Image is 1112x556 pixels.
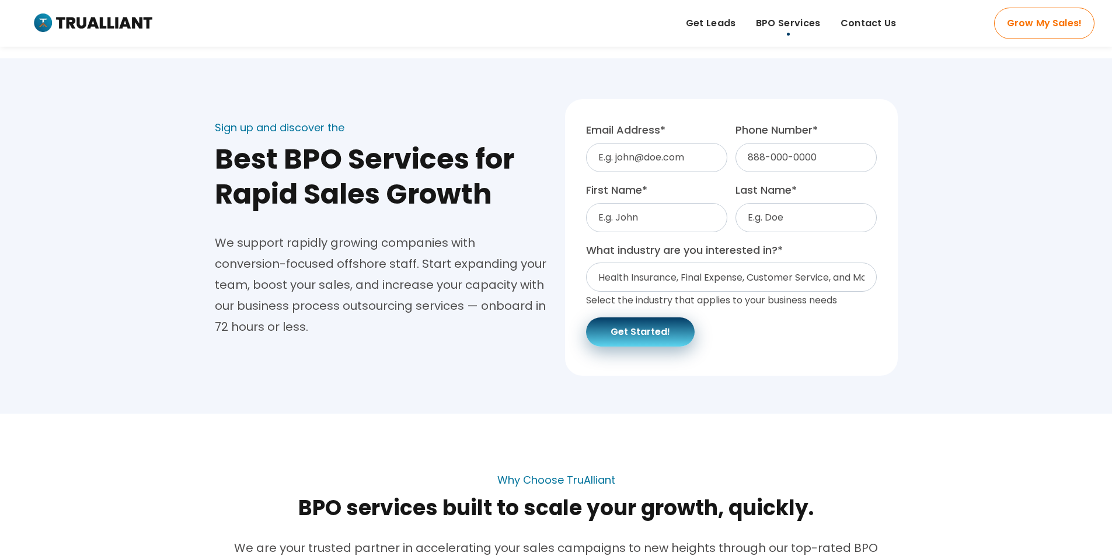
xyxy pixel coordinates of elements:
label: First Name [586,180,727,200]
h2: BPO services built to scale your growth, quickly. [215,494,898,522]
div: We support rapidly growing companies with conversion-focused offshore staff. Start expanding your... [215,232,548,337]
input: 888-000-0000 [735,143,877,172]
h2: Best BPO Services for Rapid Sales Growth [215,142,548,212]
label: Phone Number [735,120,877,140]
label: Email Address [586,120,727,140]
input: E.g. Doe [735,203,877,232]
div: Sign up and discover the [215,122,344,134]
button: Get Started! [586,317,695,347]
div: Why Choose TruAlliant [497,474,615,486]
input: E.g. John [586,203,727,232]
span: Get Leads [686,15,736,32]
input: E.g. john@doe.com [586,143,727,172]
span: Contact Us [841,15,897,32]
label: What industry are you interested in? [586,240,877,260]
span: Select the industry that applies to your business needs [586,293,837,307]
span: BPO Services [756,15,821,32]
label: Last Name [735,180,877,200]
a: Grow My Sales! [994,8,1094,39]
